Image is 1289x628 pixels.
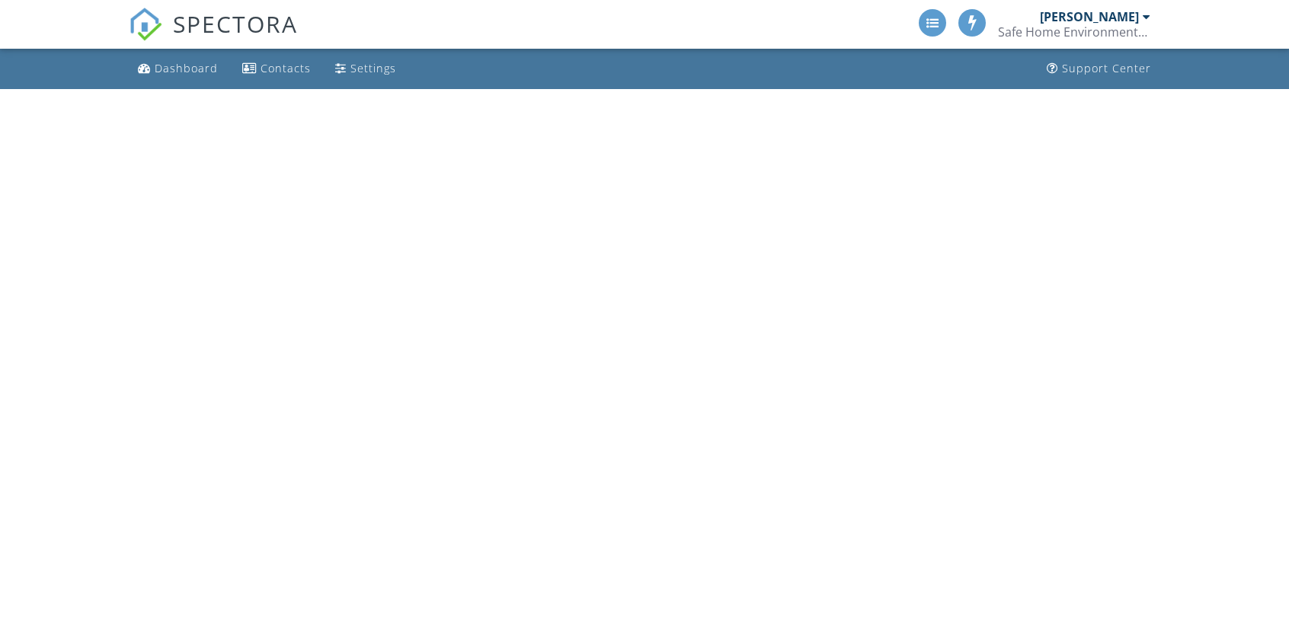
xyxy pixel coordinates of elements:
[173,8,298,40] span: SPECTORA
[998,24,1150,40] div: Safe Home Environmental, LLC
[129,21,298,53] a: SPECTORA
[261,61,311,75] div: Contacts
[236,55,317,83] a: Contacts
[129,8,162,41] img: The Best Home Inspection Software - Spectora
[1062,61,1151,75] div: Support Center
[329,55,402,83] a: Settings
[350,61,396,75] div: Settings
[1040,9,1139,24] div: [PERSON_NAME]
[155,61,218,75] div: Dashboard
[1041,55,1157,83] a: Support Center
[132,55,224,83] a: Dashboard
